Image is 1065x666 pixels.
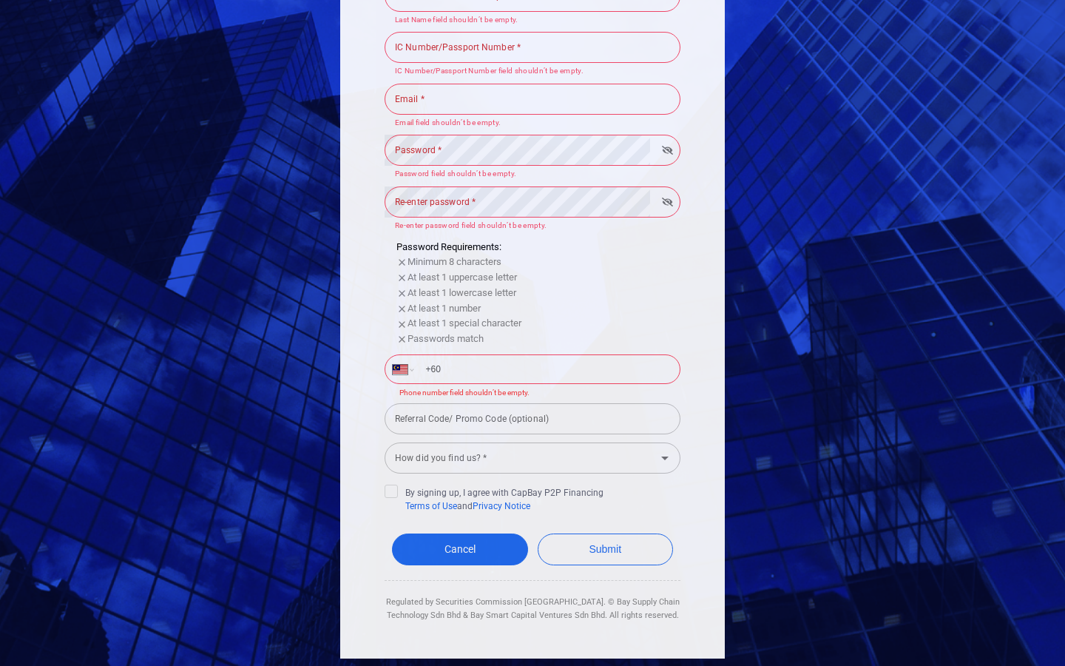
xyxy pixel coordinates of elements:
span: By signing up, I agree with CapBay P2P Financing and [385,485,603,513]
p: Email field shouldn’t be empty. [395,117,670,129]
span: At least 1 lowercase letter [408,287,516,298]
span: Password Requirements: [396,241,501,252]
p: IC Number/Passport Number field shouldn’t be empty. [395,65,670,78]
a: Privacy Notice [473,501,530,511]
span: At least 1 uppercase letter [408,272,517,283]
p: Re-enter password field shouldn’t be empty. [395,220,670,232]
span: Cancel [444,543,476,555]
span: Phone number field shouldn’t be empty. [385,388,680,401]
div: Regulated by Securities Commission [GEOGRAPHIC_DATA]. © Bay Supply Chain Technology Sdn Bhd & Bay... [385,581,680,622]
span: At least 1 special character [408,317,521,329]
button: Submit [538,534,674,565]
span: Minimum 8 characters [408,256,501,267]
a: Cancel [392,534,528,565]
a: Terms of Use [405,501,457,511]
span: Passwords match [408,333,484,344]
input: Enter phone number * [416,357,672,381]
p: Last Name field shouldn’t be empty. [395,14,670,27]
button: Open [655,448,675,468]
p: Password field shouldn’t be empty. [395,168,670,181]
span: At least 1 number [408,303,481,314]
